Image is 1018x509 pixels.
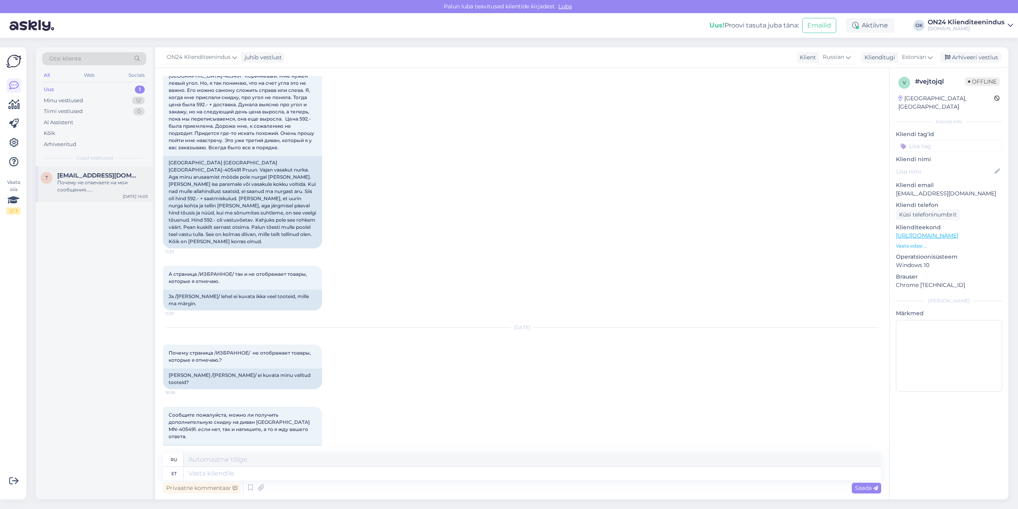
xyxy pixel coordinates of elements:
div: 0 [133,107,145,115]
div: juhib vestlust [241,53,282,62]
div: [DATE] [163,324,881,331]
div: # vejtojql [915,77,965,86]
p: Kliendi nimi [896,155,1002,164]
div: Proovi tasuta juba täna: [709,21,799,30]
span: v [903,80,906,86]
p: Klienditeekond [896,223,1002,232]
p: Operatsioonisüsteem [896,253,1002,261]
span: t [45,175,48,181]
input: Lisa nimi [896,167,993,176]
div: Arhiveeritud [44,140,76,148]
div: Vaata siia [6,179,21,215]
div: ru [171,453,177,466]
span: А страница /ИЗБРАННОЕ/ так и не отображает товары, которые я отмечаю. [169,271,308,284]
div: 1 [135,86,145,94]
div: [PERSON_NAME] [896,297,1002,304]
div: et [171,467,177,480]
p: Windows 10 [896,261,1002,269]
span: ON24 Klienditeenindus [167,53,231,62]
p: Brauser [896,273,1002,281]
span: 16:38 [165,390,195,396]
a: ON24 Klienditeenindus[DOMAIN_NAME] [928,19,1013,32]
div: Arhiveeri vestlus [940,52,1001,63]
p: Kliendi telefon [896,201,1002,209]
div: Ja /[PERSON_NAME]/ lehel ei kuvata ikka veel tooteid, mille ma märgin. [163,290,322,310]
span: Luba [556,3,574,10]
p: Chrome [TECHNICAL_ID] [896,281,1002,289]
span: Почему страница /ИЗБРАННОЕ/ не отображает товары, которые я отмечаю.? [169,350,312,363]
div: ON24 Klienditeenindus [928,19,1004,25]
span: Сообщите пожалуйста, можно ли получить дополнительную скидку на диван [GEOGRAPHIC_DATA] MN-405491... [169,412,311,439]
span: Saada [855,484,878,491]
div: Socials [127,70,146,80]
div: [DOMAIN_NAME] [928,25,1004,32]
div: Minu vestlused [44,97,83,105]
span: Offline [965,77,1000,86]
div: OK [913,20,925,31]
div: [GEOGRAPHIC_DATA] [GEOGRAPHIC_DATA] [GEOGRAPHIC_DATA]-405491 Pruun. Vajan vasakut nurka. Aga minu... [163,156,322,248]
div: [GEOGRAPHIC_DATA], [GEOGRAPHIC_DATA] [898,94,994,111]
div: 2 / 3 [6,207,21,215]
div: Kõik [44,129,55,137]
div: Tiimi vestlused [44,107,83,115]
p: Märkmed [896,309,1002,318]
div: Privaatne kommentaar [163,483,241,493]
span: Uued vestlused [76,154,113,162]
div: [DATE] 14:05 [123,193,148,199]
img: Askly Logo [6,54,21,69]
div: Klient [797,53,816,62]
span: 11:33 [165,249,195,255]
span: Otsi kliente [49,55,81,63]
p: Vaata edasi ... [896,242,1002,250]
input: Lisa tag [896,140,1002,152]
a: [URL][DOMAIN_NAME] [896,232,958,239]
div: [PERSON_NAME] andke mulle teada, kas ma saan [GEOGRAPHIC_DATA] [GEOGRAPHIC_DATA]-405491 diivanile... [163,445,322,480]
span: 11:37 [165,311,195,317]
div: All [42,70,51,80]
button: Emailid [802,18,836,33]
p: [EMAIL_ADDRESS][DOMAIN_NAME] [896,189,1002,198]
span: trulling@mail.ru [57,172,140,179]
p: Kliendi tag'id [896,130,1002,138]
div: 12 [132,97,145,105]
div: Klienditugi [861,53,895,62]
div: Uus [44,86,54,94]
p: Kliendi email [896,181,1002,189]
b: Uus! [709,21,725,29]
div: Aktiivne [846,18,894,33]
span: Russian [823,53,844,62]
div: AI Assistent [44,119,73,127]
div: Web [82,70,96,80]
div: [PERSON_NAME] /[PERSON_NAME]/ ei kuvata minu valitud tooteid? [163,369,322,389]
div: Почему не отвечаете на мои сообщения...... [57,179,148,193]
div: Küsi telefoninumbrit [896,209,960,220]
span: Estonian [902,53,926,62]
div: Kliendi info [896,118,1002,125]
